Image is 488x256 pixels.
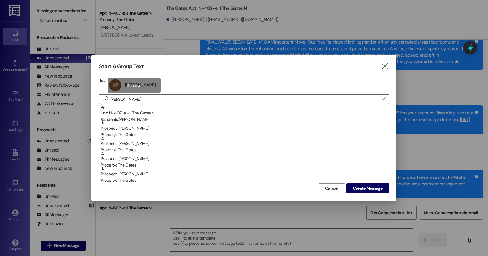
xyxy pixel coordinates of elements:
[101,121,389,138] div: Prospect: [PERSON_NAME]
[101,136,389,153] div: Prospect: [PERSON_NAME]
[101,116,389,123] div: Residents: [PERSON_NAME]
[99,151,389,167] div: Prospect: [PERSON_NAME]Property: The Gates
[379,95,389,104] button: Clear text
[346,183,389,193] button: Create Message
[99,167,389,182] div: Prospect: [PERSON_NAME]Property: The Gates
[353,185,382,191] span: Create Message
[325,185,339,191] span: Cancel
[101,106,389,123] div: Unit: N~407~a - 1 The Gates N
[99,136,389,151] div: Prospect: [PERSON_NAME]Property: The Gates
[99,63,144,70] h3: Start A Group Text
[101,162,389,168] div: Property: The Gates
[99,78,105,83] h3: To:
[99,106,389,121] div: Unit: N~407~a - 1 The Gates NResidents:[PERSON_NAME]
[101,151,389,169] div: Prospect: [PERSON_NAME]
[381,63,389,70] i: 
[101,167,389,184] div: Prospect: [PERSON_NAME]
[101,177,389,184] div: Property: The Gates
[99,121,389,136] div: Prospect: [PERSON_NAME]Property: The Gates
[101,96,110,102] i: 
[319,183,345,193] button: Cancel
[382,97,385,102] i: 
[101,147,389,153] div: Property: The Gates
[110,95,379,103] input: Search for any contact or apartment
[101,132,389,138] div: Property: The Gates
